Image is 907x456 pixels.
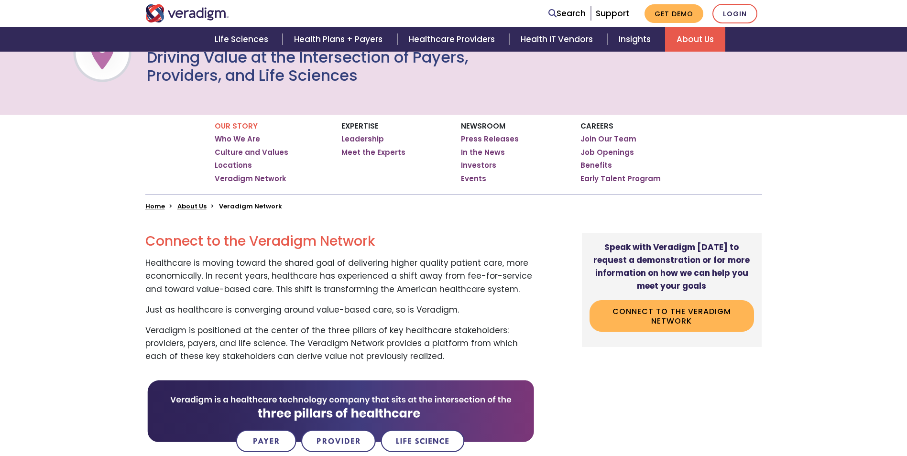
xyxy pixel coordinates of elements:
[461,134,519,144] a: Press Releases
[215,174,286,184] a: Veradigm Network
[590,300,754,331] a: Connect to the Veradigm Network
[580,148,634,157] a: Job Openings
[548,7,586,20] a: Search
[215,134,260,144] a: Who We Are
[145,304,536,316] p: Just as healthcare is converging around value-based care, so is Veradigm.
[665,27,725,52] a: About Us
[509,27,607,52] a: Health IT Vendors
[461,161,496,170] a: Investors
[145,324,536,363] p: Veradigm is positioned at the center of the three pillars of key healthcare stakeholders: provide...
[145,257,536,296] p: Healthcare is moving toward the shared goal of delivering higher quality patient care, more econo...
[145,202,165,211] a: Home
[712,4,757,23] a: Login
[147,48,470,85] h1: Driving Value at the Intersection of Payers, Providers, and Life Sciences
[215,148,288,157] a: Culture and Values
[145,4,229,22] img: Veradigm logo
[461,148,505,157] a: In the News
[145,233,536,250] h2: Connect to the Veradigm Network
[593,241,750,292] strong: Speak with Veradigm [DATE] to request a demonstration or for more information on how we can help ...
[580,174,661,184] a: Early Talent Program
[461,174,486,184] a: Events
[580,134,636,144] a: Join Our Team
[596,8,629,19] a: Support
[580,161,612,170] a: Benefits
[607,27,665,52] a: Insights
[341,148,405,157] a: Meet the Experts
[203,27,283,52] a: Life Sciences
[397,27,509,52] a: Healthcare Providers
[177,202,207,211] a: About Us
[645,4,703,23] a: Get Demo
[283,27,397,52] a: Health Plans + Payers
[215,161,252,170] a: Locations
[341,134,384,144] a: Leadership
